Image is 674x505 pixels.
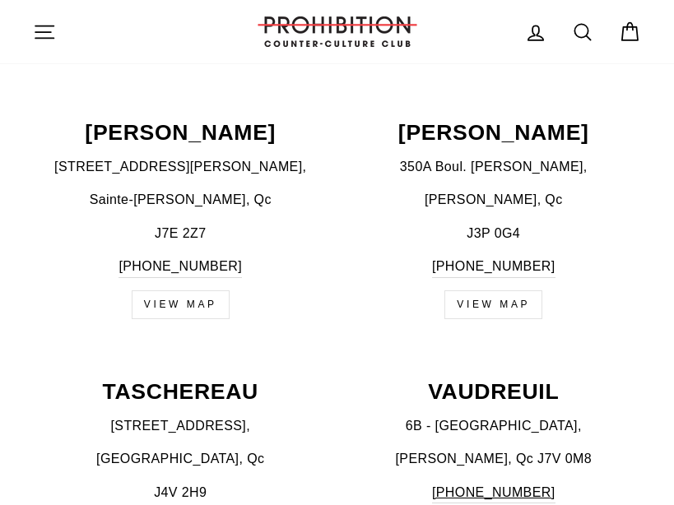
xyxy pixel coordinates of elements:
p: [PERSON_NAME], Qc J7V 0M8 [346,448,642,470]
p: J4V 2H9 [33,482,328,503]
a: VIEW MAP [132,290,230,319]
p: J7E 2Z7 [33,223,328,244]
p: [STREET_ADDRESS], [33,415,328,437]
p: [PERSON_NAME], Qc [346,189,642,211]
p: TASCHEREAU [33,381,328,403]
a: [PHONE_NUMBER] [119,256,242,278]
p: Sainte-[PERSON_NAME], Qc [33,189,328,211]
a: [PHONE_NUMBER] [432,256,555,278]
p: [GEOGRAPHIC_DATA], Qc [33,448,328,470]
p: [STREET_ADDRESS][PERSON_NAME], [33,156,328,178]
p: [PERSON_NAME] [33,122,328,144]
img: PROHIBITION COUNTER-CULTURE CLUB [255,16,420,47]
p: J3P 0G4 [346,223,642,244]
p: VAUDREUIL [346,381,642,403]
p: 6B - [GEOGRAPHIC_DATA], [346,415,642,437]
p: [PERSON_NAME] [346,122,642,144]
span: [PHONE_NUMBER] [432,485,555,499]
a: VIEW MAP [444,290,542,319]
p: 350A Boul. [PERSON_NAME], [346,156,642,178]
